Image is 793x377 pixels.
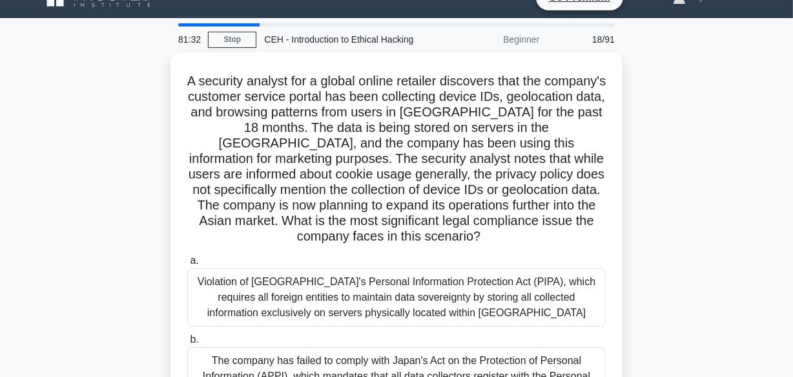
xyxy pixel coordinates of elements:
[186,73,607,245] h5: A security analyst for a global online retailer discovers that the company's customer service por...
[170,27,208,52] div: 81:32
[547,27,623,52] div: 18/91
[190,334,198,345] span: b.
[187,268,606,327] div: Violation of [GEOGRAPHIC_DATA]'s Personal Information Protection Act (PIPA), which requires all f...
[208,32,256,48] a: Stop
[256,27,434,52] div: CEH - Introduction to Ethical Hacking
[434,27,547,52] div: Beginner
[190,255,198,266] span: a.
